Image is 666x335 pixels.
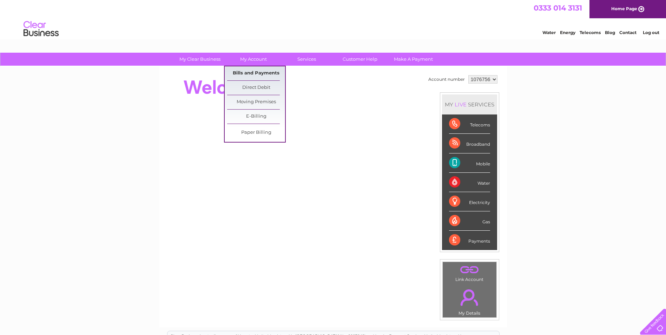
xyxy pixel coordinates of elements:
[560,30,575,35] a: Energy
[449,114,490,134] div: Telecoms
[449,231,490,250] div: Payments
[442,94,497,114] div: MY SERVICES
[227,81,285,95] a: Direct Debit
[619,30,637,35] a: Contact
[449,211,490,231] div: Gas
[449,134,490,153] div: Broadband
[227,126,285,140] a: Paper Billing
[449,173,490,192] div: Water
[167,4,499,34] div: Clear Business is a trading name of Verastar Limited (registered in [GEOGRAPHIC_DATA] No. 3667643...
[331,53,389,66] a: Customer Help
[449,153,490,173] div: Mobile
[444,264,495,276] a: .
[442,262,497,284] td: Link Account
[23,18,59,40] img: logo.png
[427,73,467,85] td: Account number
[384,53,442,66] a: Make A Payment
[442,283,497,318] td: My Details
[605,30,615,35] a: Blog
[542,30,556,35] a: Water
[278,53,336,66] a: Services
[453,101,468,108] div: LIVE
[643,30,659,35] a: Log out
[449,192,490,211] div: Electricity
[171,53,229,66] a: My Clear Business
[444,285,495,310] a: .
[224,53,282,66] a: My Account
[227,110,285,124] a: E-Billing
[534,4,582,12] a: 0333 014 3131
[227,66,285,80] a: Bills and Payments
[227,95,285,109] a: Moving Premises
[580,30,601,35] a: Telecoms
